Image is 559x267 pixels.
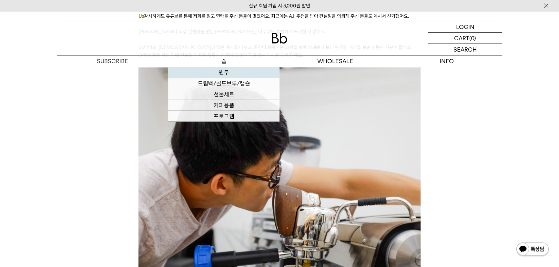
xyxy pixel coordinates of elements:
[428,33,502,44] a: CART (0)
[469,33,476,44] p: (0)
[391,55,502,67] p: INFO
[168,89,279,100] a: 선물세트
[272,33,287,44] img: 로고
[453,44,477,55] p: SEARCH
[428,21,502,33] a: LOGIN
[456,21,474,32] p: LOGIN
[168,55,279,67] a: 숍
[249,3,310,9] a: 신규 회원 가입 시 3,000원 할인
[168,67,279,78] a: 원두
[168,78,279,89] a: 드립백/콜드브루/캡슐
[57,55,168,67] a: SUBSCRIBE
[454,33,469,44] p: CART
[168,111,279,122] a: 프로그램
[279,55,391,67] p: WHOLESALE
[168,100,279,111] a: 커피용품
[516,242,549,257] img: 카카오톡 채널 1:1 채팅 버튼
